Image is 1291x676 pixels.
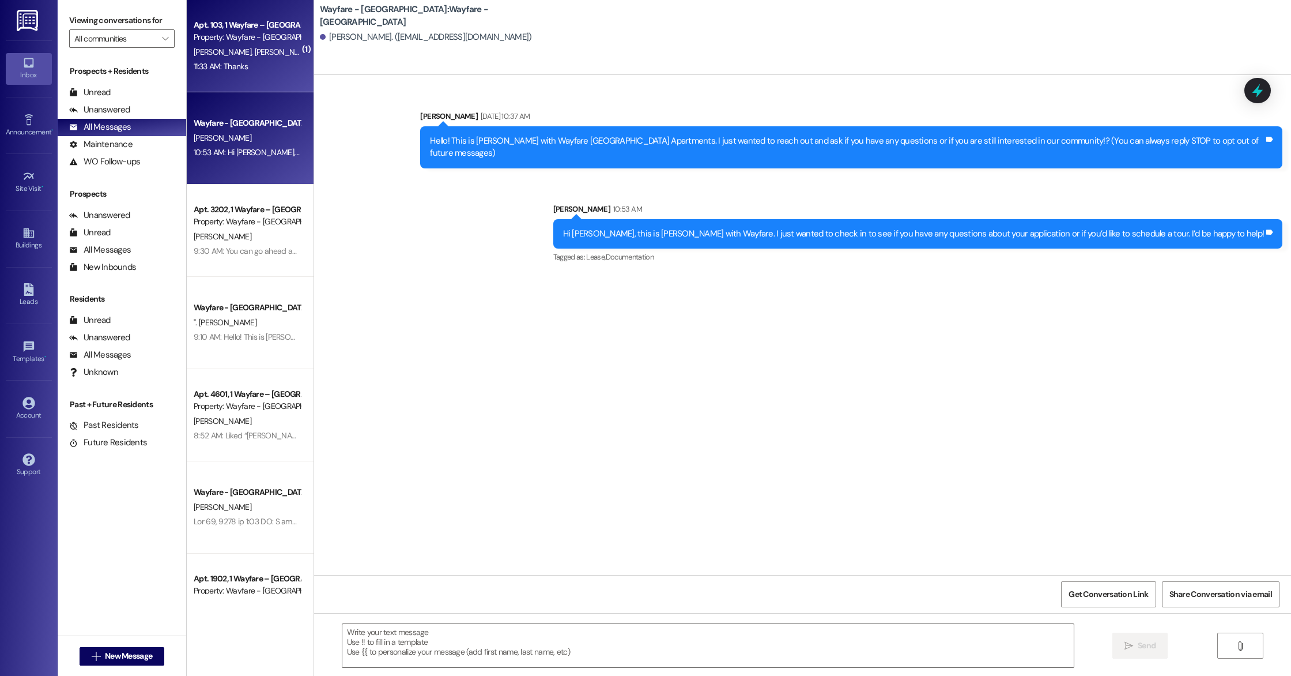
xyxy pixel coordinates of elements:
[194,216,300,228] div: Property: Wayfare - [GEOGRAPHIC_DATA]
[194,416,251,426] span: [PERSON_NAME]
[69,227,111,239] div: Unread
[1124,641,1133,651] i: 
[194,332,1044,342] div: 9:10 AM: Hello! This is [PERSON_NAME] with Wayfare [GEOGRAPHIC_DATA] Apartments. I just wanted to...
[69,12,175,29] label: Viewing conversations for
[320,31,532,43] div: [PERSON_NAME]. ([EMAIL_ADDRESS][DOMAIN_NAME])
[553,203,1283,219] div: [PERSON_NAME]
[69,87,111,99] div: Unread
[92,652,100,661] i: 
[194,231,251,242] span: [PERSON_NAME]
[194,302,300,314] div: Wayfare - [GEOGRAPHIC_DATA]
[194,204,300,216] div: Apt. 3202, 1 Wayfare – [GEOGRAPHIC_DATA]
[6,167,52,198] a: Site Visit •
[6,450,52,481] a: Support
[194,61,248,72] div: 11:33 AM: Thanks
[69,138,133,151] div: Maintenance
[194,19,300,31] div: Apt. 103, 1 Wayfare – [GEOGRAPHIC_DATA]
[430,135,1264,160] div: Hello! This is [PERSON_NAME] with Wayfare [GEOGRAPHIC_DATA] Apartments. I just wanted to reach ou...
[6,337,52,368] a: Templates •
[194,117,300,129] div: Wayfare - [GEOGRAPHIC_DATA]
[6,53,52,84] a: Inbox
[194,502,251,512] span: [PERSON_NAME]
[58,399,186,411] div: Past + Future Residents
[194,430,625,441] div: 8:52 AM: Liked “[PERSON_NAME] (Wayfare - [GEOGRAPHIC_DATA]): Your email is the username and the p...
[69,419,139,431] div: Past Residents
[44,353,46,361] span: •
[69,314,111,326] div: Unread
[69,366,118,378] div: Unknown
[162,34,168,43] i: 
[69,349,131,361] div: All Messages
[194,388,300,400] div: Apt. 4601, 1 Wayfare – [GEOGRAPHIC_DATA]
[17,10,40,31] img: ResiDesk Logo
[6,393,52,425] a: Account
[1112,633,1168,659] button: Send
[606,252,654,262] span: Documentation
[41,183,43,191] span: •
[586,252,605,262] span: Lease ,
[69,244,131,256] div: All Messages
[6,223,52,254] a: Buildings
[194,246,1272,256] div: 9:30 AM: You can go ahead and put funds in your portal as a credit, and the system will automatic...
[58,293,186,305] div: Residents
[194,47,255,57] span: [PERSON_NAME]
[320,3,550,28] b: Wayfare - [GEOGRAPHIC_DATA]: Wayfare - [GEOGRAPHIC_DATA]
[58,65,186,77] div: Prospects + Residents
[553,249,1283,265] div: Tagged as:
[194,133,251,143] span: [PERSON_NAME]
[1061,581,1156,607] button: Get Conversation Link
[105,650,152,662] span: New Message
[6,280,52,311] a: Leads
[1236,641,1244,651] i: 
[69,437,147,449] div: Future Residents
[1169,588,1272,600] span: Share Conversation via email
[69,121,131,133] div: All Messages
[1069,588,1148,600] span: Get Conversation Link
[194,585,300,597] div: Property: Wayfare - [GEOGRAPHIC_DATA]
[194,31,300,43] div: Property: Wayfare - [GEOGRAPHIC_DATA]
[254,47,312,57] span: [PERSON_NAME]
[194,147,873,157] div: 10:53 AM: Hi [PERSON_NAME], this is [PERSON_NAME] with Wayfare. I just wanted to check in to see ...
[194,400,300,412] div: Property: Wayfare - [GEOGRAPHIC_DATA]
[69,104,130,116] div: Unanswered
[69,156,140,168] div: WO Follow-ups
[51,126,53,134] span: •
[1138,640,1156,652] span: Send
[69,209,130,221] div: Unanswered
[420,110,1282,126] div: [PERSON_NAME]
[194,317,256,328] span: ". [PERSON_NAME]
[610,203,642,215] div: 10:53 AM
[1162,581,1279,607] button: Share Conversation via email
[194,486,300,498] div: Wayfare - [GEOGRAPHIC_DATA]
[563,228,1264,240] div: Hi [PERSON_NAME], this is [PERSON_NAME] with Wayfare. I just wanted to check in to see if you hav...
[69,261,136,273] div: New Inbounds
[478,110,530,122] div: [DATE] 10:37 AM
[69,332,130,344] div: Unanswered
[80,647,165,666] button: New Message
[58,188,186,200] div: Prospects
[74,29,156,48] input: All communities
[194,573,300,585] div: Apt. 1902, 1 Wayfare – [GEOGRAPHIC_DATA]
